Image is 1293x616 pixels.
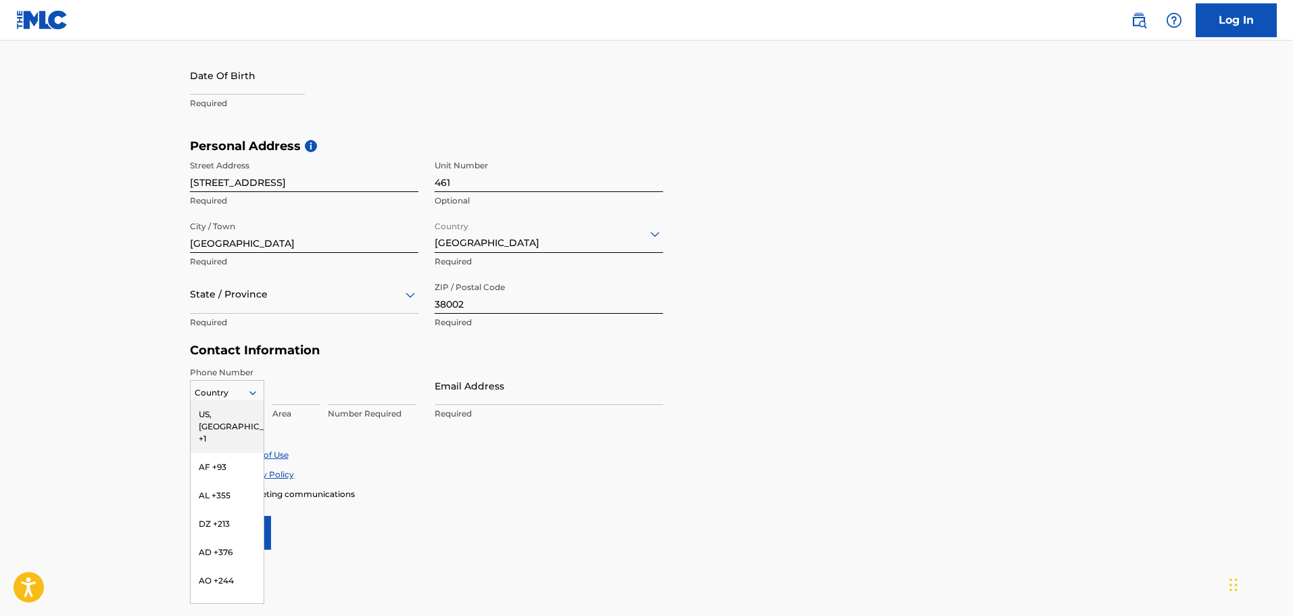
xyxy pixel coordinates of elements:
[1225,551,1293,616] iframe: Chat Widget
[435,408,663,420] p: Required
[191,567,264,595] div: AO +244
[190,195,418,207] p: Required
[328,408,416,420] p: Number Required
[16,10,68,30] img: MLC Logo
[435,217,663,250] div: [GEOGRAPHIC_DATA]
[191,453,264,481] div: AF +93
[1229,565,1238,605] div: Drag
[435,256,663,268] p: Required
[1196,3,1277,37] a: Log In
[190,139,1104,154] h5: Personal Address
[191,481,264,510] div: AL +355
[191,510,264,538] div: DZ +213
[435,195,663,207] p: Optional
[205,489,355,499] span: Enroll in marketing communications
[190,343,663,358] h5: Contact Information
[1161,7,1188,34] div: Help
[435,316,663,329] p: Required
[191,538,264,567] div: AD +376
[1131,12,1147,28] img: search
[305,140,317,152] span: i
[191,400,264,453] div: US, [GEOGRAPHIC_DATA] +1
[190,316,418,329] p: Required
[190,256,418,268] p: Required
[237,450,289,460] a: Terms of Use
[237,469,294,479] a: Privacy Policy
[190,97,418,110] p: Required
[1166,12,1182,28] img: help
[1125,7,1152,34] a: Public Search
[435,212,468,233] label: Country
[272,408,320,420] p: Area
